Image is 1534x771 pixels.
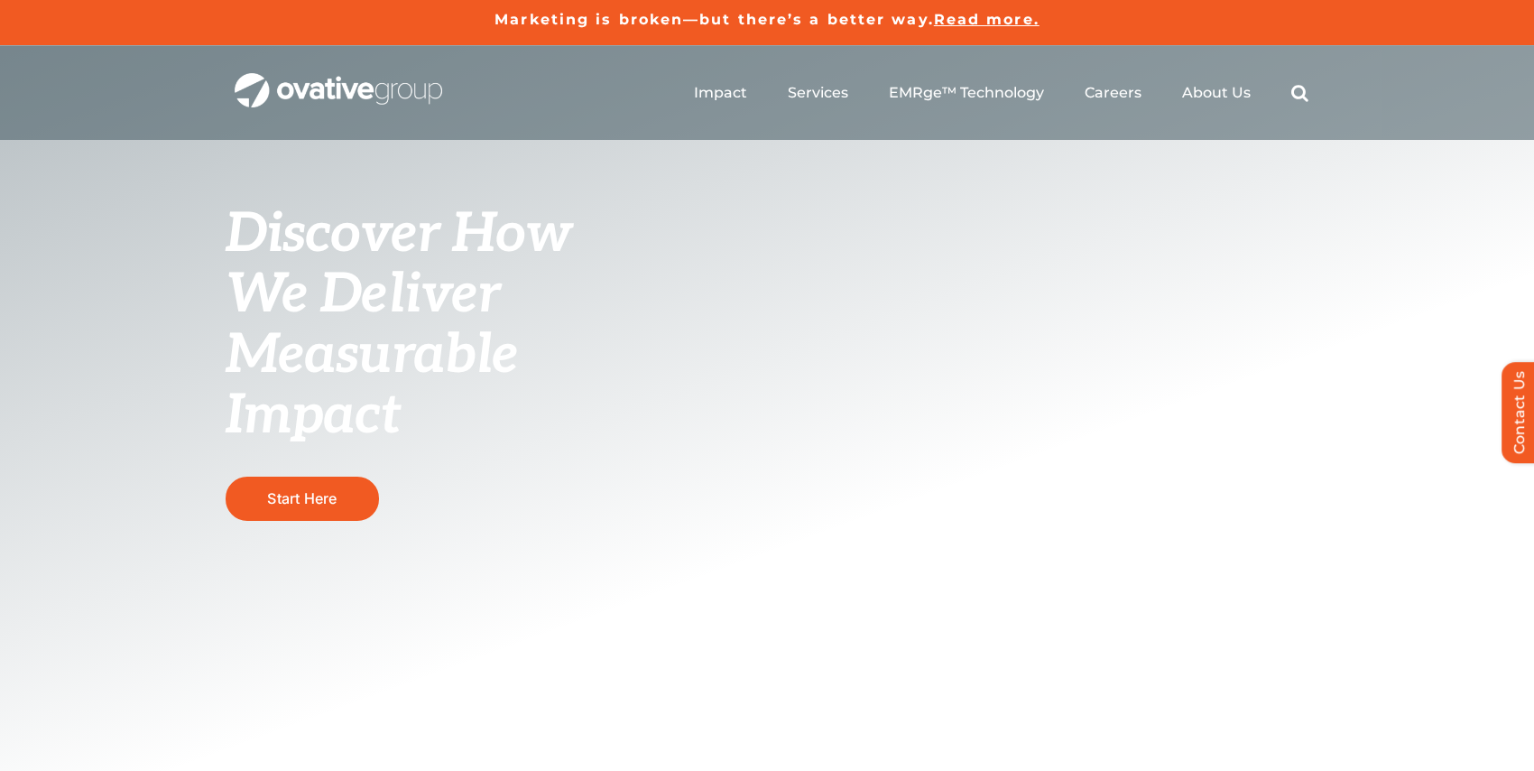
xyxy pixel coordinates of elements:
a: Search [1291,84,1308,102]
span: Discover How [226,202,572,267]
a: OG_Full_horizontal_WHT [235,71,442,88]
nav: Menu [694,64,1308,122]
span: Start Here [267,489,337,507]
a: Start Here [226,477,379,521]
a: Careers [1085,84,1141,102]
a: Impact [694,84,747,102]
a: Read more. [934,11,1040,28]
a: Marketing is broken—but there’s a better way. [494,11,934,28]
a: EMRge™ Technology [889,84,1044,102]
span: We Deliver Measurable Impact [226,263,518,449]
a: Services [788,84,848,102]
a: About Us [1182,84,1251,102]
